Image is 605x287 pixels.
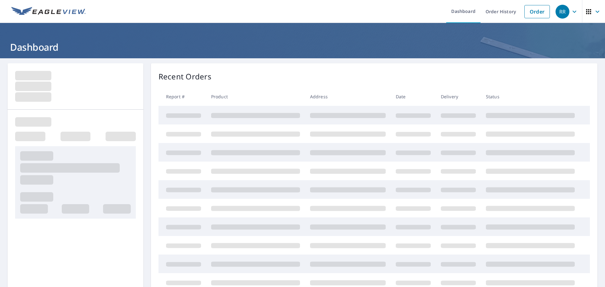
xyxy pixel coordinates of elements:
[556,5,569,19] div: RR
[436,87,481,106] th: Delivery
[158,87,206,106] th: Report #
[305,87,391,106] th: Address
[524,5,550,18] a: Order
[8,41,597,54] h1: Dashboard
[11,7,86,16] img: EV Logo
[391,87,436,106] th: Date
[158,71,211,82] p: Recent Orders
[481,87,580,106] th: Status
[206,87,305,106] th: Product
